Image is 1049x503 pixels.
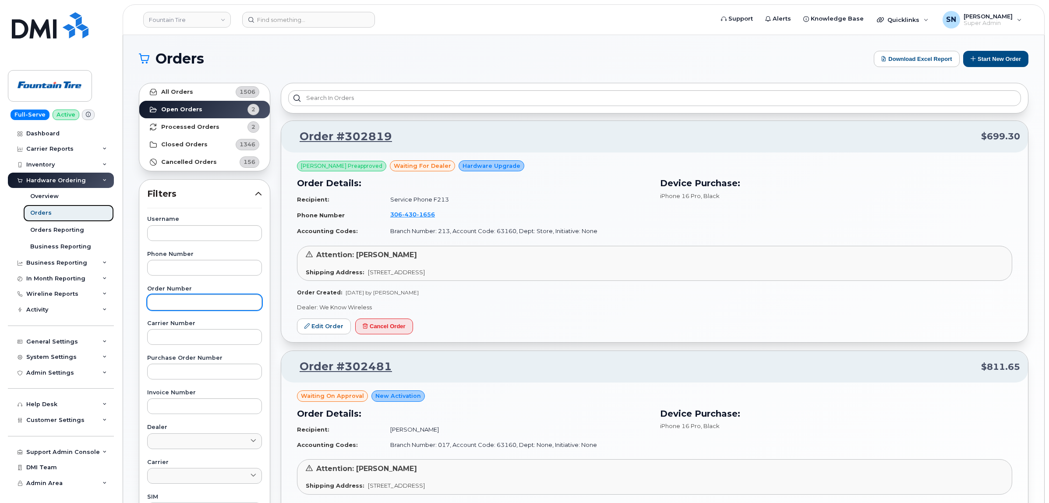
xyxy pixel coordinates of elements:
span: 1346 [240,140,255,149]
span: Orders [155,52,204,65]
a: 3064301656 [390,211,445,218]
span: [STREET_ADDRESS] [368,482,425,489]
td: [PERSON_NAME] [382,422,649,437]
label: Carrier [147,460,262,465]
button: Cancel Order [355,319,413,335]
a: Closed Orders1346 [139,136,270,153]
span: Waiting On Approval [301,392,364,400]
span: waiting for dealer [394,162,451,170]
strong: Accounting Codes: [297,227,358,234]
strong: Order Created: [297,289,342,296]
label: Dealer [147,425,262,430]
h3: Order Details: [297,407,650,420]
span: Filters [147,188,255,200]
strong: Closed Orders [161,141,208,148]
button: Start New Order [963,51,1028,67]
strong: Open Orders [161,106,202,113]
label: Username [147,216,262,222]
span: New Activation [375,392,421,400]
label: Invoice Number [147,390,262,396]
strong: Recipient: [297,426,329,433]
span: 2 [251,105,255,113]
strong: Phone Number [297,212,345,219]
h3: Device Purchase: [660,177,1013,190]
a: Order #302481 [289,359,392,375]
span: 156 [244,158,255,166]
strong: Shipping Address: [306,482,364,489]
span: iPhone 16 Pro [660,422,701,429]
label: Phone Number [147,251,262,257]
a: All Orders1506 [139,83,270,101]
button: Download Excel Report [874,51,960,67]
strong: Processed Orders [161,124,219,131]
label: Order Number [147,286,262,292]
strong: Recipient: [297,196,329,203]
span: , Black [701,422,720,429]
span: Attention: [PERSON_NAME] [316,464,417,473]
span: 430 [402,211,417,218]
span: [DATE] by [PERSON_NAME] [346,289,419,296]
span: [PERSON_NAME] Preapproved [301,162,382,170]
a: Cancelled Orders156 [139,153,270,171]
strong: All Orders [161,89,193,96]
label: Purchase Order Number [147,355,262,361]
label: SIM [147,494,262,500]
a: Edit Order [297,319,351,335]
label: Carrier Number [147,321,262,326]
span: 1656 [417,211,435,218]
span: $699.30 [981,130,1020,143]
span: $811.65 [981,361,1020,373]
span: iPhone 16 Pro [660,192,701,199]
h3: Device Purchase: [660,407,1013,420]
span: , Black [701,192,720,199]
a: Order #302819 [289,129,392,145]
td: Service Phone F213 [382,192,650,207]
a: Processed Orders2 [139,118,270,136]
span: Attention: [PERSON_NAME] [316,251,417,259]
strong: Cancelled Orders [161,159,217,166]
strong: Shipping Address: [306,269,364,276]
a: Open Orders2 [139,101,270,118]
td: Branch Number: 213, Account Code: 63160, Dept: Store, Initiative: None [382,223,650,239]
span: [STREET_ADDRESS] [368,269,425,276]
td: Branch Number: 017, Account Code: 63160, Dept: None, Initiative: None [382,437,649,453]
input: Search in orders [288,90,1021,106]
span: 306 [390,211,435,218]
span: 1506 [240,88,255,96]
h3: Order Details: [297,177,650,190]
span: 2 [251,123,255,131]
span: Hardware Upgrade [463,162,520,170]
p: Dealer: We Know Wireless [297,303,1012,312]
strong: Accounting Codes: [297,441,358,448]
